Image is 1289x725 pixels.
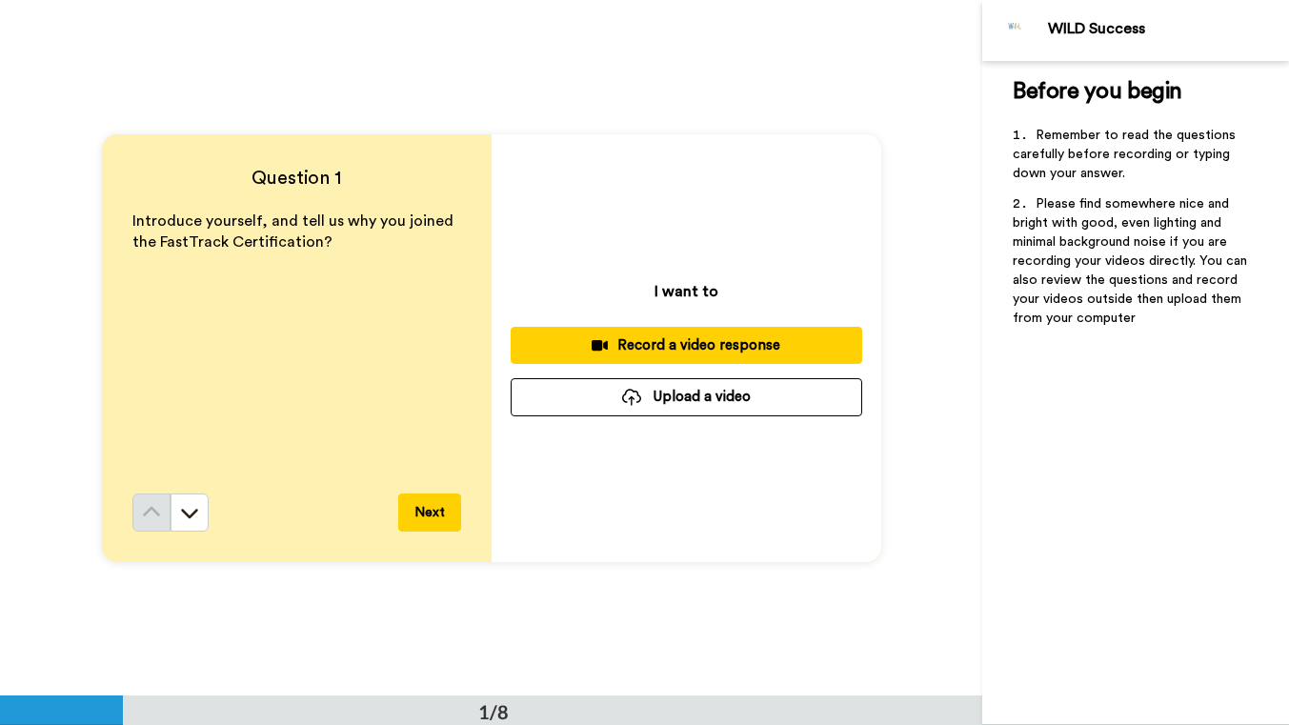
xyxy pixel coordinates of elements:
[511,378,862,415] button: Upload a video
[1048,20,1288,38] div: WILD Success
[1013,197,1251,325] span: Please find somewhere nice and bright with good, even lighting and minimal background noise if yo...
[1013,129,1239,180] span: Remember to read the questions carefully before recording or typing down your answer.
[398,493,461,532] button: Next
[132,213,457,251] span: Introduce yourself, and tell us why you joined the FastTrack Certification?
[655,280,718,303] p: I want to
[993,8,1038,53] img: Profile Image
[448,698,539,725] div: 1/8
[526,335,847,355] div: Record a video response
[1013,80,1181,103] span: Before you begin
[132,165,461,191] h4: Question 1
[511,327,862,364] button: Record a video response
